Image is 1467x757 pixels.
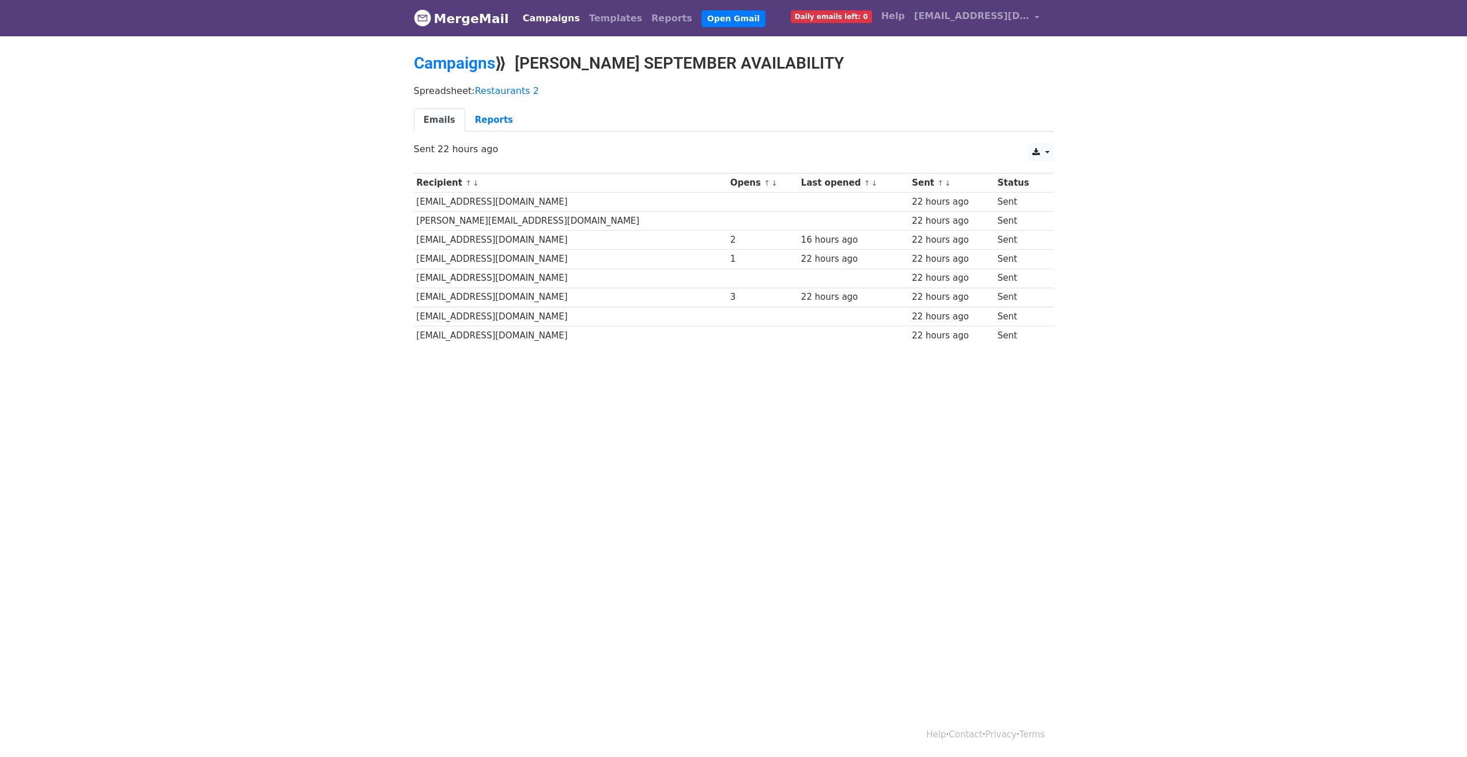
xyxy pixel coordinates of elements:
a: ↑ [465,179,472,187]
a: Campaigns [414,54,495,73]
th: Status [995,174,1046,193]
div: 22 hours ago [912,329,992,342]
a: Contact [949,729,982,740]
div: 22 hours ago [912,253,992,266]
td: [EMAIL_ADDRESS][DOMAIN_NAME] [414,231,727,250]
a: Terms [1019,729,1044,740]
a: Help [877,5,910,28]
span: [EMAIL_ADDRESS][DOMAIN_NAME] [914,9,1029,23]
td: Sent [995,269,1046,288]
a: Open Gmail [702,10,765,27]
div: 2 [730,233,795,247]
a: ↑ [764,179,770,187]
a: Templates [584,7,647,30]
a: ↓ [473,179,479,187]
td: [EMAIL_ADDRESS][DOMAIN_NAME] [414,288,727,307]
div: 16 hours ago [801,233,907,247]
a: Campaigns [518,7,584,30]
td: Sent [995,326,1046,345]
div: 22 hours ago [912,195,992,209]
a: Restaurants 2 [475,85,539,96]
p: Sent 22 hours ago [414,143,1054,155]
a: ↓ [771,179,778,187]
td: Sent [995,212,1046,231]
th: Last opened [798,174,909,193]
td: [EMAIL_ADDRESS][DOMAIN_NAME] [414,193,727,212]
td: [EMAIL_ADDRESS][DOMAIN_NAME] [414,307,727,326]
td: Sent [995,250,1046,269]
th: Opens [727,174,798,193]
a: ↑ [864,179,870,187]
div: 22 hours ago [912,310,992,323]
div: 22 hours ago [912,233,992,247]
p: Spreadsheet: [414,85,1054,97]
td: [PERSON_NAME][EMAIL_ADDRESS][DOMAIN_NAME] [414,212,727,231]
a: Emails [414,108,465,132]
div: 22 hours ago [912,272,992,285]
th: Sent [909,174,995,193]
div: 22 hours ago [801,291,907,304]
td: Sent [995,307,1046,326]
img: MergeMail logo [414,9,431,27]
td: [EMAIL_ADDRESS][DOMAIN_NAME] [414,326,727,345]
a: [EMAIL_ADDRESS][DOMAIN_NAME] [910,5,1044,32]
a: ↓ [871,179,877,187]
a: Privacy [985,729,1016,740]
div: 22 hours ago [912,291,992,304]
th: Recipient [414,174,727,193]
div: 22 hours ago [801,253,907,266]
h2: ⟫ [PERSON_NAME] SEPTEMBER AVAILABILITY [414,54,1054,73]
a: ↓ [945,179,951,187]
td: [EMAIL_ADDRESS][DOMAIN_NAME] [414,269,727,288]
div: 1 [730,253,795,266]
div: 3 [730,291,795,304]
a: Reports [647,7,697,30]
div: 22 hours ago [912,214,992,228]
td: [EMAIL_ADDRESS][DOMAIN_NAME] [414,250,727,269]
a: Reports [465,108,523,132]
span: Daily emails left: 0 [791,10,872,23]
td: Sent [995,288,1046,307]
td: Sent [995,231,1046,250]
a: ↑ [937,179,944,187]
a: Daily emails left: 0 [786,5,877,28]
a: Help [926,729,946,740]
a: MergeMail [414,6,509,31]
td: Sent [995,193,1046,212]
